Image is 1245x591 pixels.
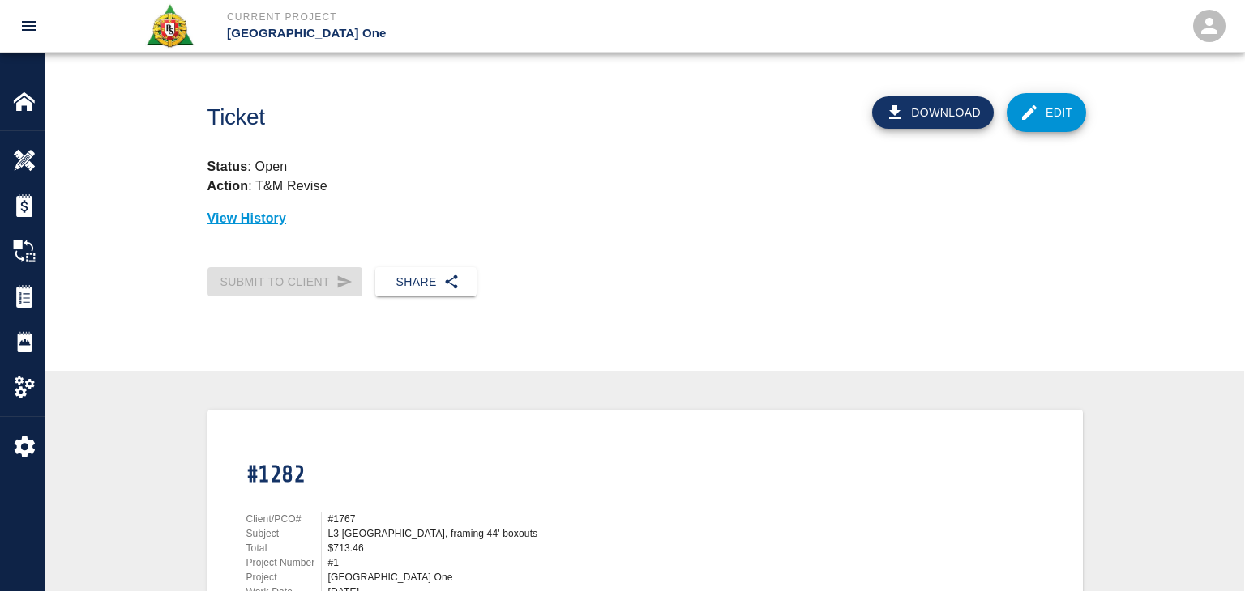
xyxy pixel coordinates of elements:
[207,209,1083,228] p: View History
[375,267,477,297] button: Share
[207,159,248,173] strong: Status
[227,24,710,43] p: [GEOGRAPHIC_DATA] One
[207,267,363,297] div: Cannot be submitted without a client
[207,179,327,193] p: : T&M Revise
[328,541,772,555] div: $713.46
[246,555,321,570] p: Project Number
[145,3,195,49] img: Roger & Sons Concrete
[328,570,772,585] div: [GEOGRAPHIC_DATA] One
[246,461,772,488] h1: #1282
[10,6,49,45] button: open drawer
[246,570,321,585] p: Project
[1007,93,1086,132] a: Edit
[246,526,321,541] p: Subject
[207,157,1083,176] p: : Open
[328,512,772,526] div: #1767
[246,541,321,555] p: Total
[207,104,712,131] h1: Ticket
[246,512,321,526] p: Client/PCO#
[227,10,710,24] p: Current Project
[872,96,994,129] button: Download
[328,526,772,541] div: L3 [GEOGRAPHIC_DATA], framing 44' boxouts
[328,555,772,570] div: #1
[207,179,249,193] strong: Action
